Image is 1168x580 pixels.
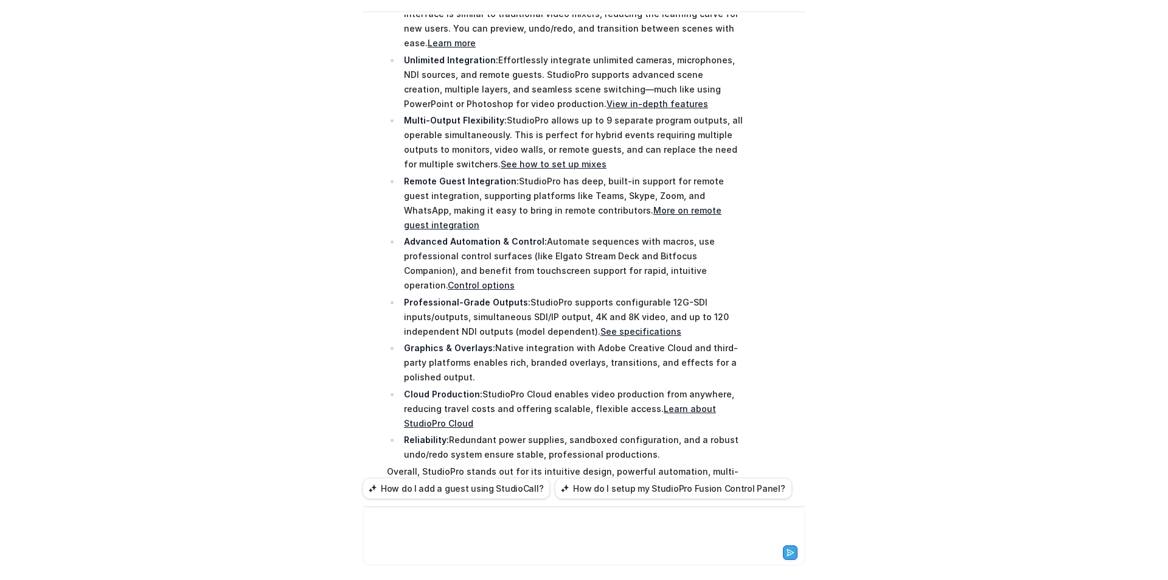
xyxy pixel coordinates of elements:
strong: Cloud Production: [404,389,482,399]
button: How do I add a guest using StudioCall? [363,478,550,499]
p: StudioPro Cloud enables video production from anywhere, reducing travel costs and offering scalab... [404,387,743,431]
p: Redundant power supplies, sandboxed configuration, and a robust undo/redo system ensure stable, p... [404,433,743,462]
strong: Remote Guest Integration: [404,176,519,186]
strong: Professional-Grade Outputs: [404,297,530,307]
a: Learn about StudioPro Cloud [404,404,716,428]
a: See how to set up mixes [501,159,607,169]
p: StudioPro allows up to 9 separate program outputs, all operable simultaneously. This is perfect f... [404,113,743,172]
button: How do I setup my StudioPro Fusion Control Panel? [555,478,791,499]
a: More on remote guest integration [404,205,721,230]
strong: Graphics & Overlays: [404,343,495,353]
p: StudioPro has deep, built-in support for remote guest integration, supporting platforms like Team... [404,174,743,232]
strong: Unlimited Integration: [404,55,498,65]
strong: Advanced Automation & Control: [404,236,547,246]
p: Automate sequences with macros, use professional control surfaces (like Elgato Stream Deck and Bi... [404,234,743,293]
p: StudioPro supports configurable 12G-SDI inputs/outputs, simultaneous SDI/IP output, 4K and 8K vid... [404,295,743,339]
p: Native integration with Adobe Creative Cloud and third-party platforms enables rich, branded over... [404,341,743,385]
a: Learn more [428,38,476,48]
a: See specifications [600,326,681,337]
p: Effortlessly integrate unlimited cameras, microphones, NDI sources, and remote guests. StudioPro ... [404,53,743,111]
p: Overall, StudioPro stands out for its intuitive design, powerful automation, multi-output capabil... [387,464,743,508]
a: Control options [448,280,515,290]
strong: Multi-Output Flexibility: [404,115,507,125]
a: View in-depth features [607,99,708,109]
strong: Reliability: [404,435,449,445]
